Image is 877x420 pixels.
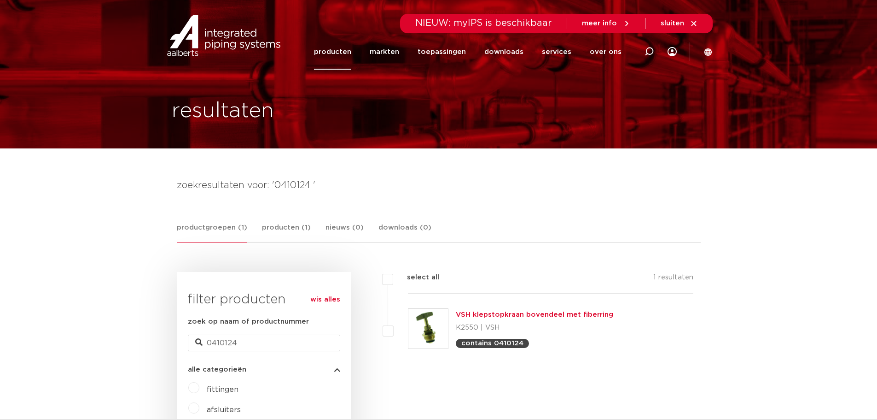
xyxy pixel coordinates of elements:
a: downloads [484,34,523,70]
a: producten [314,34,351,70]
span: meer info [582,20,617,27]
nav: Menu [314,34,621,70]
img: Thumbnail for VSH klepstopkraan bovendeel met fiberring [408,309,448,349]
a: sluiten [661,19,698,28]
a: toepassingen [418,34,466,70]
p: contains 0410124 [461,340,523,347]
a: wis alles [310,294,340,305]
a: services [542,34,571,70]
p: K2550 | VSH [456,320,613,335]
a: productgroepen (1) [177,222,247,243]
label: select all [393,272,439,283]
input: zoeken [188,335,340,351]
p: 1 resultaten [653,272,693,286]
div: my IPS [668,41,677,62]
span: NIEUW: myIPS is beschikbaar [415,18,552,28]
a: fittingen [207,386,238,393]
span: alle categorieën [188,366,246,373]
h1: resultaten [172,96,274,126]
h4: zoekresultaten voor: '0410124 ' [177,178,701,193]
button: alle categorieën [188,366,340,373]
a: VSH klepstopkraan bovendeel met fiberring [456,311,613,318]
span: sluiten [661,20,684,27]
h3: filter producten [188,290,340,309]
a: nieuws (0) [325,222,364,242]
a: meer info [582,19,631,28]
a: downloads (0) [378,222,431,242]
a: afsluiters [207,406,241,414]
label: zoek op naam of productnummer [188,316,309,327]
a: producten (1) [262,222,311,242]
a: markten [370,34,399,70]
a: over ons [590,34,621,70]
